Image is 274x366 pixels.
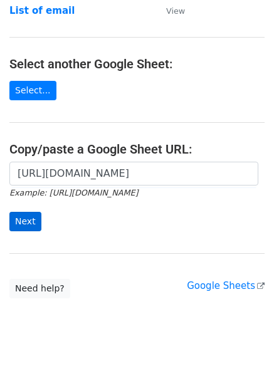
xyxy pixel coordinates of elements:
a: List of email [9,5,75,16]
a: Google Sheets [187,280,265,291]
small: Example: [URL][DOMAIN_NAME] [9,188,138,197]
a: Select... [9,81,56,100]
a: Need help? [9,279,70,298]
input: Paste your Google Sheet URL here [9,162,258,186]
h4: Copy/paste a Google Sheet URL: [9,142,265,157]
small: View [166,6,185,16]
input: Next [9,212,41,231]
a: View [154,5,185,16]
h4: Select another Google Sheet: [9,56,265,71]
iframe: Chat Widget [211,306,274,366]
